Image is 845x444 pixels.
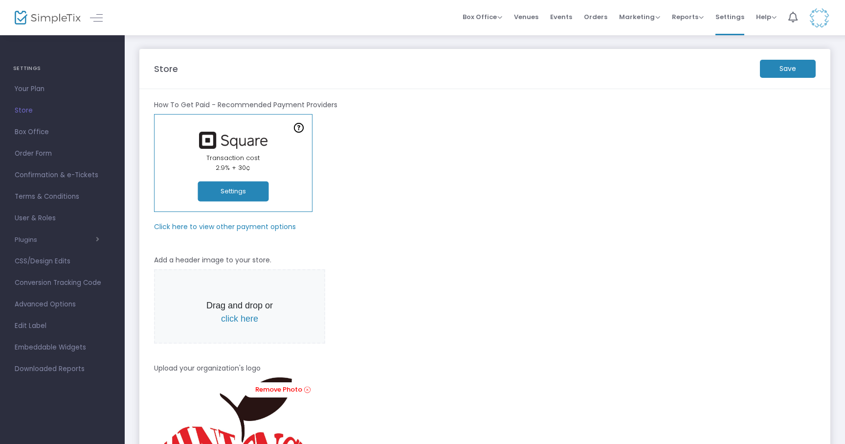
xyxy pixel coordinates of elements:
button: Plugins [15,236,99,244]
span: Confirmation & e-Tickets [15,169,110,182]
span: click here [221,314,258,324]
m-panel-title: Store [154,62,178,75]
p: Drag and drop or [199,299,280,326]
span: Box Office [15,126,110,139]
span: Downloaded Reports [15,363,110,375]
span: Advanced Options [15,298,110,311]
span: User & Roles [15,212,110,225]
span: Store [15,104,110,117]
m-panel-subtitle: Upload your organization's logo [154,363,261,374]
img: question-mark [294,123,304,133]
span: Your Plan [15,83,110,95]
span: Edit Label [15,320,110,332]
span: Terms & Conditions [15,190,110,203]
span: Transaction cost [206,153,260,163]
button: Settings [198,182,268,202]
img: square.png [194,132,272,149]
span: Conversion Tracking Code [15,277,110,289]
span: Venues [514,4,538,29]
span: Events [550,4,572,29]
m-button: Save [760,60,816,78]
span: Settings [715,4,744,29]
span: Reports [672,12,704,22]
span: Box Office [463,12,502,22]
h4: SETTINGS [13,59,111,78]
span: Embeddable Widgets [15,341,110,354]
span: Help [756,12,777,22]
m-panel-subtitle: How To Get Paid - Recommended Payment Providers [154,100,337,110]
m-panel-subtitle: Add a header image to your store. [154,255,271,265]
span: 2.9% + 30¢ [216,163,250,172]
a: Remove Photo [244,382,320,397]
span: Marketing [619,12,660,22]
span: Order Form [15,147,110,160]
span: Orders [584,4,607,29]
m-panel-subtitle: Click here to view other payment options [154,222,296,232]
span: CSS/Design Edits [15,255,110,268]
